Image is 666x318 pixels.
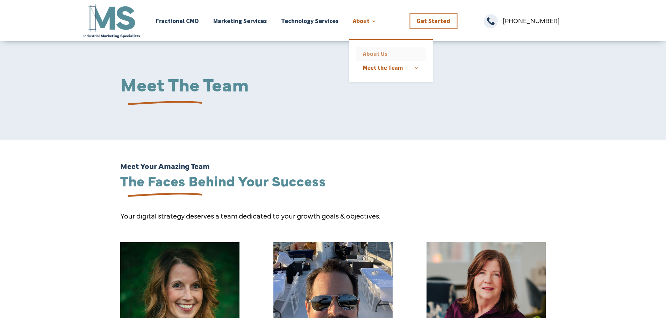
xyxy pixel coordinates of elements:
[213,2,267,39] a: Marketing Services
[120,95,205,112] img: underline
[409,13,457,29] a: Get Started
[353,2,377,39] a: About
[120,186,205,204] img: underline
[281,2,338,39] a: Technology Services
[156,2,199,39] a: Fractional CMO
[356,47,426,61] a: About Us
[484,14,497,28] span: 
[120,162,546,173] h6: Meet Your Amazing Team
[120,74,546,96] h1: Meet The Team
[356,61,426,75] a: Meet the Team
[503,14,584,27] p: [PHONE_NUMBER]
[120,173,546,191] h2: The Faces Behind Your Success
[120,209,546,222] p: Your digital strategy deserves a team dedicated to your growth goals & objectives.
